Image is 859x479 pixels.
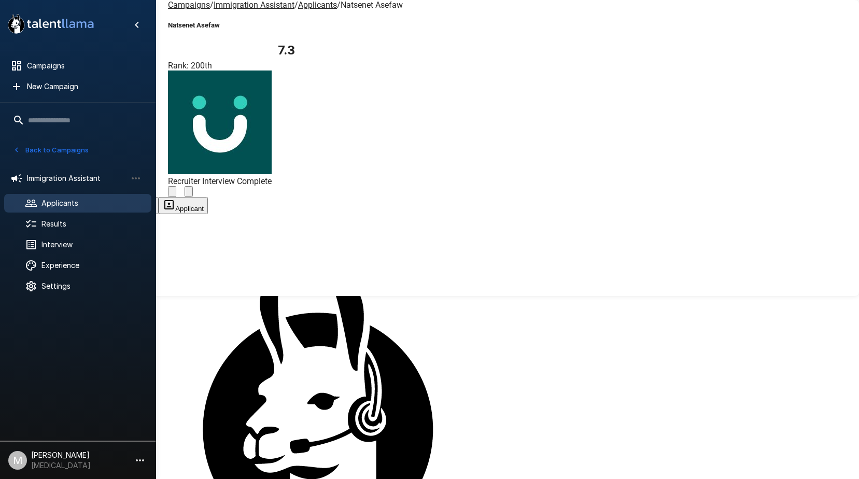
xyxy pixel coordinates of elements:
[185,186,193,197] button: Change Stage
[168,61,212,71] span: Rank: 200th
[168,71,403,186] div: View profile in UKG
[278,43,295,58] b: 7.3
[168,21,220,29] b: Natsenet Asefaw
[159,197,208,214] button: Applicant
[168,176,272,186] span: Recruiter Interview Complete
[168,71,272,174] img: ukg_logo.jpeg
[168,186,176,197] button: Archive Applicant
